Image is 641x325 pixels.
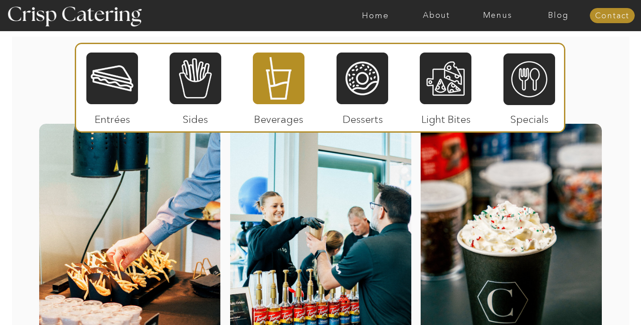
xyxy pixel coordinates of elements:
p: Sides [166,104,225,130]
a: About [406,11,467,20]
p: Specials [499,104,559,130]
a: Home [345,11,406,20]
p: Entrées [83,104,142,130]
p: Desserts [333,104,392,130]
a: Blog [528,11,589,20]
iframe: podium webchat widget bubble [552,280,641,325]
a: Contact [590,12,635,20]
p: Light Bites [416,104,475,130]
a: Menus [467,11,528,20]
p: Beverages [249,104,308,130]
